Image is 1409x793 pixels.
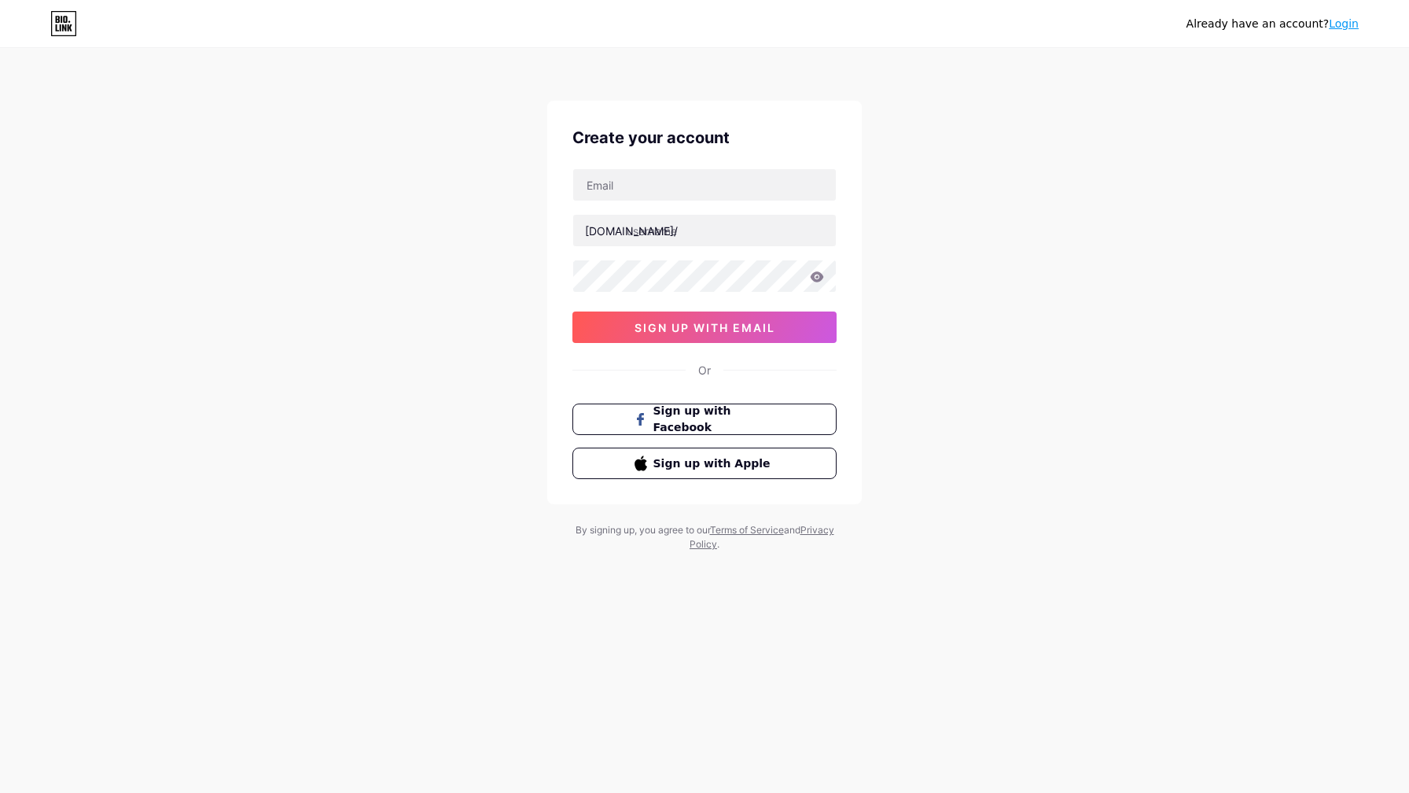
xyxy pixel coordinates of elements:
div: [DOMAIN_NAME]/ [585,223,678,239]
button: Sign up with Apple [572,448,837,479]
input: Email [573,169,836,201]
div: By signing up, you agree to our and . [571,523,838,551]
div: Create your account [572,126,837,149]
button: sign up with email [572,312,837,343]
span: sign up with email [635,321,775,334]
a: Login [1329,17,1359,30]
div: Or [698,362,711,378]
a: Terms of Service [710,524,784,536]
span: Sign up with Facebook [653,403,775,436]
div: Already have an account? [1186,16,1359,32]
span: Sign up with Apple [653,456,775,472]
button: Sign up with Facebook [572,404,837,435]
input: username [573,215,836,246]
